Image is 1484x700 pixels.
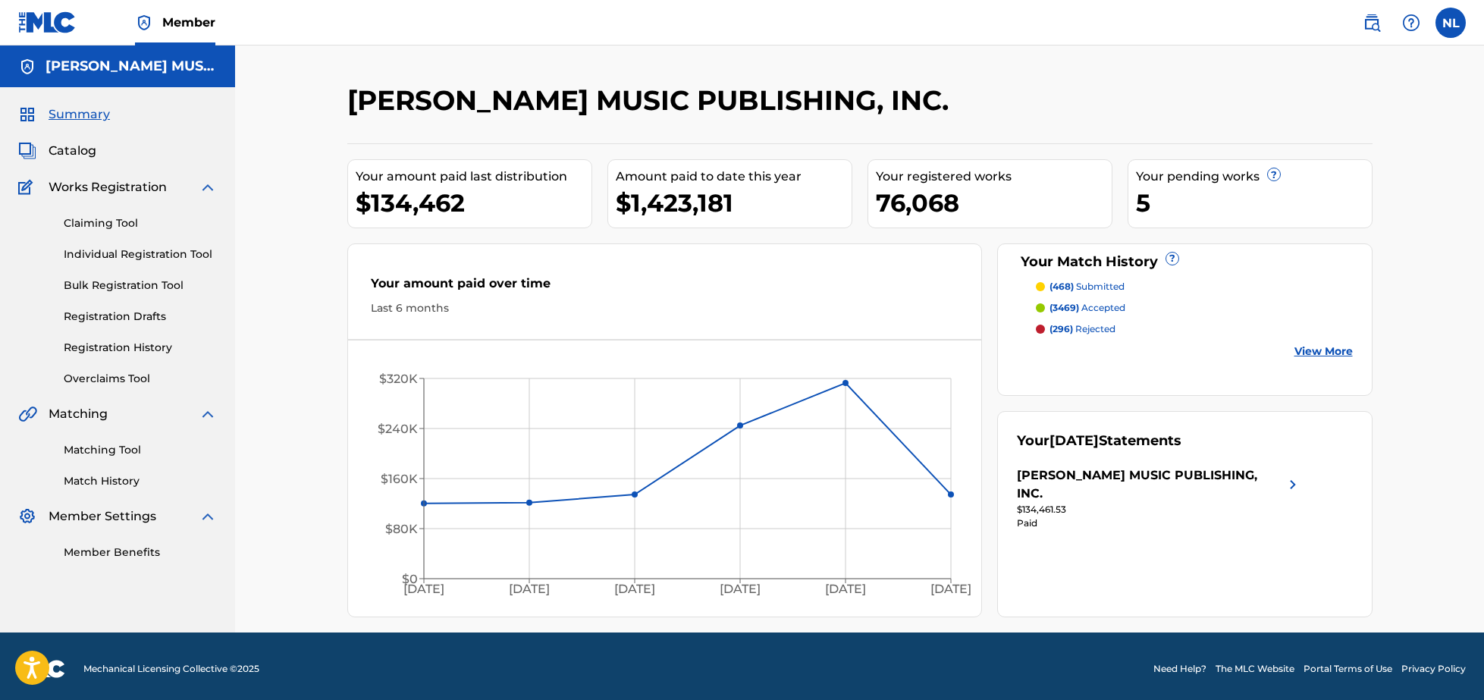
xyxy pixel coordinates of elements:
span: Mechanical Licensing Collective © 2025 [83,662,259,676]
a: Claiming Tool [64,215,217,231]
div: Your Statements [1017,431,1181,451]
a: Bulk Registration Tool [64,278,217,293]
tspan: [DATE] [825,582,866,596]
a: (3469) accepted [1036,301,1353,315]
iframe: Resource Center [1442,462,1484,584]
span: [DATE] [1049,432,1099,449]
span: Member [162,14,215,31]
div: Your pending works [1136,168,1372,186]
div: 76,068 [876,186,1112,220]
a: Need Help? [1153,662,1206,676]
span: Member Settings [49,507,156,526]
a: View More [1294,344,1353,359]
div: Paid [1017,516,1302,530]
div: Your amount paid last distribution [356,168,591,186]
img: Member Settings [18,507,36,526]
div: [PERSON_NAME] MUSIC PUBLISHING, INC. [1017,466,1284,503]
a: Overclaims Tool [64,371,217,387]
p: accepted [1049,301,1125,315]
a: (468) submitted [1036,280,1353,293]
img: Accounts [18,58,36,76]
img: Works Registration [18,178,38,196]
span: (296) [1049,323,1073,334]
a: SummarySummary [18,105,110,124]
img: right chevron icon [1284,466,1302,503]
a: Registration Drafts [64,309,217,325]
span: Catalog [49,142,96,160]
tspan: [DATE] [720,582,761,596]
div: Amount paid to date this year [616,168,852,186]
div: Help [1396,8,1426,38]
div: $1,423,181 [616,186,852,220]
a: CatalogCatalog [18,142,96,160]
img: expand [199,507,217,526]
tspan: $320K [379,372,418,386]
a: Privacy Policy [1401,662,1466,676]
a: Individual Registration Tool [64,246,217,262]
span: (468) [1049,281,1074,292]
tspan: [DATE] [614,582,655,596]
a: (296) rejected [1036,322,1353,336]
a: [PERSON_NAME] MUSIC PUBLISHING, INC.right chevron icon$134,461.53Paid [1017,466,1302,530]
img: expand [199,178,217,196]
span: ? [1268,168,1280,180]
div: Last 6 months [371,300,959,316]
tspan: [DATE] [403,582,444,596]
div: User Menu [1435,8,1466,38]
img: MLC Logo [18,11,77,33]
a: Public Search [1357,8,1387,38]
p: rejected [1049,322,1115,336]
div: 5 [1136,186,1372,220]
span: Matching [49,405,108,423]
img: Top Rightsholder [135,14,153,32]
a: Registration History [64,340,217,356]
tspan: $80K [385,522,418,536]
a: The MLC Website [1216,662,1294,676]
a: Portal Terms of Use [1304,662,1392,676]
span: Works Registration [49,178,167,196]
div: Your registered works [876,168,1112,186]
div: Your Match History [1017,252,1353,272]
img: Catalog [18,142,36,160]
a: Matching Tool [64,442,217,458]
img: expand [199,405,217,423]
img: Summary [18,105,36,124]
tspan: [DATE] [509,582,550,596]
h5: MAXIMO AGUIRRE MUSIC PUBLISHING, INC. [45,58,217,75]
div: $134,461.53 [1017,503,1302,516]
a: Match History [64,473,217,489]
a: Member Benefits [64,545,217,560]
tspan: $160K [381,472,418,486]
div: Your amount paid over time [371,275,959,300]
img: help [1402,14,1420,32]
span: (3469) [1049,302,1079,313]
tspan: $240K [378,422,418,436]
img: Matching [18,405,37,423]
span: Summary [49,105,110,124]
tspan: [DATE] [930,582,971,596]
h2: [PERSON_NAME] MUSIC PUBLISHING, INC. [347,83,956,118]
span: ? [1166,253,1178,265]
p: submitted [1049,280,1125,293]
div: $134,462 [356,186,591,220]
tspan: $0 [402,572,418,586]
img: search [1363,14,1381,32]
